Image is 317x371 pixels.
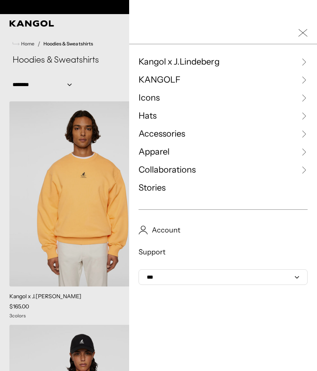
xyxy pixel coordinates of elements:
a: Hats [139,110,308,122]
span: Icons [139,92,160,104]
a: Icons [139,92,308,104]
a: Account [139,225,308,235]
a: Accessories [139,128,308,140]
a: Collaborations [139,164,308,176]
a: KANGOLF [139,74,308,86]
a: Apparel [139,146,308,158]
a: Stories [139,182,308,194]
select: Select Currency [139,269,308,285]
span: Collaborations [139,164,196,176]
span: Accessories [139,128,185,140]
a: Kangol x J.Lindeberg [139,56,308,68]
span: KANGOLF [139,74,180,86]
span: Kangol x J.Lindeberg [139,56,220,68]
span: Apparel [139,146,169,158]
span: Account [148,225,180,235]
button: Close Mobile Nav [298,28,308,38]
span: Hats [139,110,157,122]
a: Support [139,247,308,257]
span: Support [139,247,166,257]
